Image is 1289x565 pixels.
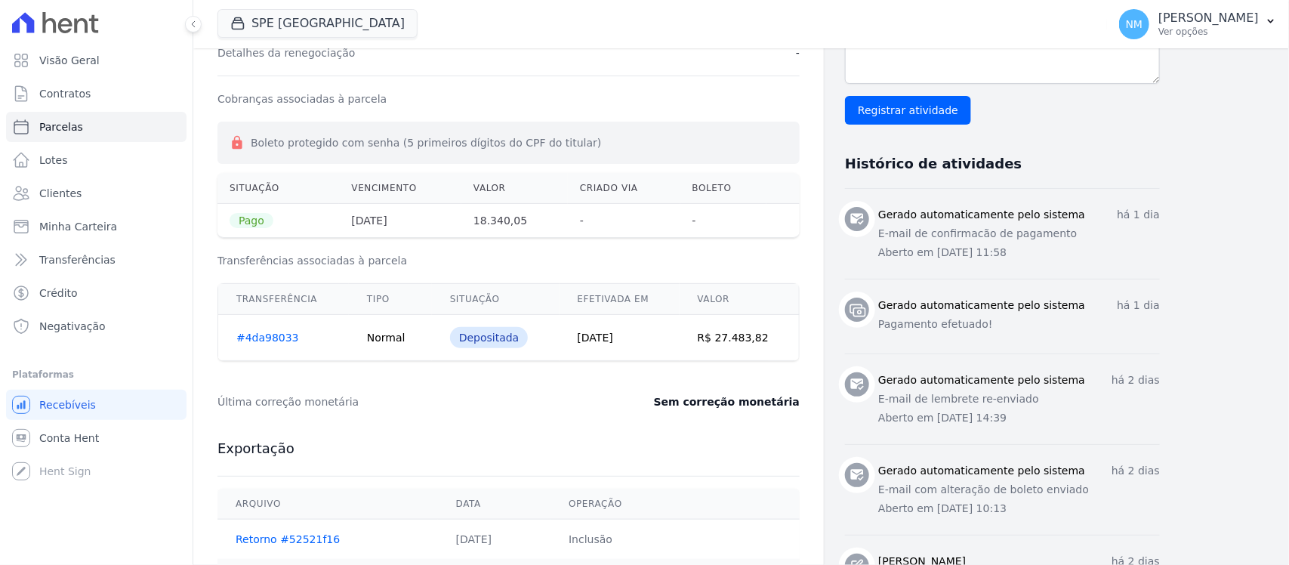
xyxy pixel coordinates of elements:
th: Valor [680,284,800,315]
span: Clientes [39,186,82,201]
span: Negativação [39,319,106,334]
th: - [568,204,680,238]
p: E-mail com alteração de boleto enviado [878,482,1160,498]
button: SPE [GEOGRAPHIC_DATA] [217,9,418,38]
th: Valor [461,173,568,204]
div: Plataformas [12,366,180,384]
a: Conta Hent [6,423,187,453]
p: há 2 dias [1112,463,1160,479]
h3: Gerado automaticamente pelo sistema [878,298,1085,313]
td: [DATE] [438,520,550,560]
th: Situação [217,173,339,204]
th: Efetivada em [560,284,680,315]
a: Minha Carteira [6,211,187,242]
th: Data [438,489,550,520]
span: Crédito [39,286,78,301]
p: Aberto em [DATE] 14:39 [878,410,1160,426]
p: [PERSON_NAME] [1158,11,1259,26]
button: NM [PERSON_NAME] Ver opções [1107,3,1289,45]
th: Tipo [349,284,432,315]
a: Visão Geral [6,45,187,76]
dt: Detalhes da renegociação [217,45,356,60]
th: Vencimento [339,173,461,204]
a: Recebíveis [6,390,187,420]
a: Clientes [6,178,187,208]
h3: Gerado automaticamente pelo sistema [878,372,1085,388]
a: Contratos [6,79,187,109]
div: Depositada [450,327,529,348]
a: #4da98033 [236,332,299,344]
p: há 1 dia [1117,298,1160,313]
span: Lotes [39,153,68,168]
th: Arquivo [217,489,438,520]
p: E-mail de confirmacão de pagamento [878,226,1160,242]
span: Transferências [39,252,116,267]
a: Lotes [6,145,187,175]
a: Transferências [6,245,187,275]
td: Inclusão [550,520,800,560]
input: Registrar atividade [845,96,971,125]
span: Parcelas [39,119,83,134]
span: Contratos [39,86,91,101]
th: - [680,204,767,238]
dt: Última correção monetária [217,394,562,409]
h3: Gerado automaticamente pelo sistema [878,207,1085,223]
span: Boleto protegido com senha (5 primeiros dígitos do CPF do titular) [251,137,601,149]
a: Crédito [6,278,187,308]
th: Transferência [218,284,349,315]
h3: Gerado automaticamente pelo sistema [878,463,1085,479]
dd: - [796,45,800,60]
p: Ver opções [1158,26,1259,38]
span: Conta Hent [39,431,99,446]
p: Aberto em [DATE] 11:58 [878,245,1160,261]
a: Negativação [6,311,187,341]
td: [DATE] [560,315,680,361]
h3: Histórico de atividades [845,155,1022,173]
h3: Exportação [217,440,800,458]
p: Pagamento efetuado! [878,316,1160,332]
span: Recebíveis [39,397,96,412]
th: Criado via [568,173,680,204]
th: [DATE] [339,204,461,238]
th: Boleto [680,173,767,204]
p: E-mail de lembrete re-enviado [878,391,1160,407]
th: Operação [550,489,800,520]
a: Parcelas [6,112,187,142]
p: há 2 dias [1112,372,1160,388]
dt: Cobranças associadas à parcela [217,91,387,107]
th: 18.340,05 [461,204,568,238]
span: Pago [230,213,273,228]
span: NM [1126,19,1143,29]
td: R$ 27.483,82 [680,315,800,361]
dd: Sem correção monetária [654,394,800,409]
p: há 1 dia [1117,207,1160,223]
th: Situação [432,284,560,315]
p: Aberto em [DATE] 10:13 [878,501,1160,517]
td: Normal [349,315,432,361]
span: Visão Geral [39,53,100,68]
a: Retorno #52521f16 [236,533,340,545]
h3: Transferências associadas à parcela [217,253,800,268]
span: Minha Carteira [39,219,117,234]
